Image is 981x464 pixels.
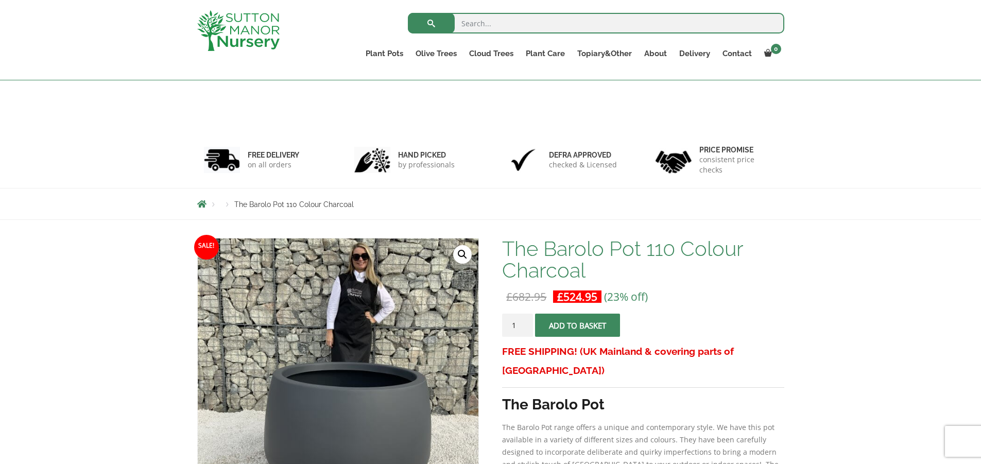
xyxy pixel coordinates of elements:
bdi: 682.95 [506,289,546,304]
input: Search... [408,13,784,33]
h6: hand picked [398,150,455,160]
span: £ [506,289,512,304]
a: Contact [716,46,758,61]
button: Add to basket [535,314,620,337]
img: 3.jpg [505,147,541,173]
h3: FREE SHIPPING! (UK Mainland & covering parts of [GEOGRAPHIC_DATA]) [502,342,784,380]
span: Sale! [194,235,219,260]
img: logo [197,10,280,51]
a: View full-screen image gallery [453,245,472,264]
a: Olive Trees [409,46,463,61]
a: Delivery [673,46,716,61]
nav: Breadcrumbs [197,200,784,208]
bdi: 524.95 [557,289,597,304]
a: Plant Pots [359,46,409,61]
h6: FREE DELIVERY [248,150,299,160]
p: checked & Licensed [549,160,617,170]
span: 0 [771,44,781,54]
span: The Barolo Pot 110 Colour Charcoal [234,200,354,209]
span: (23% off) [604,289,648,304]
a: About [638,46,673,61]
a: Topiary&Other [571,46,638,61]
h1: The Barolo Pot 110 Colour Charcoal [502,238,784,281]
p: on all orders [248,160,299,170]
h6: Defra approved [549,150,617,160]
p: consistent price checks [699,154,778,175]
img: 2.jpg [354,147,390,173]
a: 0 [758,46,784,61]
span: £ [557,289,563,304]
strong: The Barolo Pot [502,396,605,413]
p: by professionals [398,160,455,170]
img: 1.jpg [204,147,240,173]
h6: Price promise [699,145,778,154]
img: 4.jpg [656,144,692,176]
a: Plant Care [520,46,571,61]
input: Product quantity [502,314,533,337]
a: Cloud Trees [463,46,520,61]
